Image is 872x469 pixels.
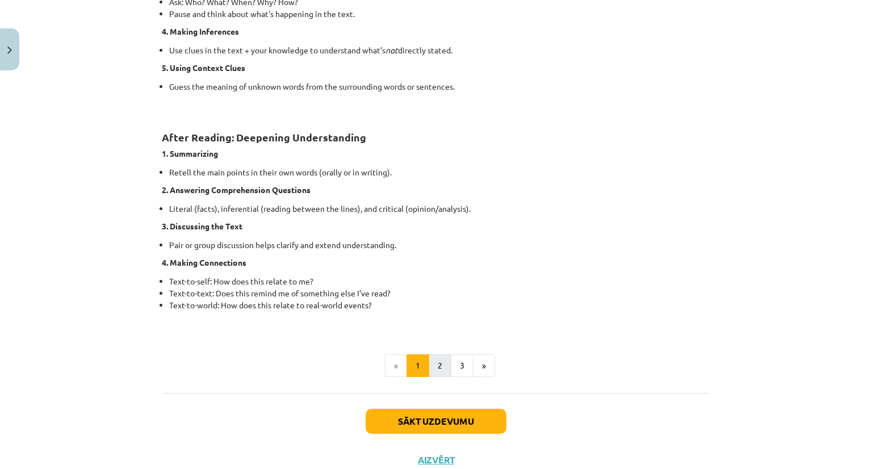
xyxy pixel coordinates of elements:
[169,203,710,215] li: Literal (facts), inferential (reading between the lines), and critical (opinion/analysis).
[162,185,311,195] b: 2. Answering Comprehension Questions
[162,131,366,144] strong: After Reading: Deepening Understanding
[169,81,710,93] li: Guess the meaning of unknown words from the surrounding words or sentences.
[162,221,242,231] b: 3. Discussing the Text
[429,354,451,377] button: 2
[451,354,473,377] button: 3
[162,257,246,267] b: 4. Making Connections
[7,47,12,54] img: icon-close-lesson-0947bae3869378f0d4975bcd49f059093ad1ed9edebbc8119c70593378902aed.svg
[169,299,710,311] li: Text-to-world: How does this relate to real-world events?
[162,354,710,377] nav: Page navigation example
[414,454,458,466] button: Aizvērt
[169,8,710,20] li: Pause and think about what's happening in the text.
[169,287,710,299] li: Text-to-text: Does this remind me of something else I’ve read?
[169,239,710,251] li: Pair or group discussion helps clarify and extend understanding.
[366,409,506,434] button: Sākt uzdevumu
[169,44,710,56] li: Use clues in the text + your knowledge to understand what’s directly stated.
[385,45,398,55] i: not
[162,62,245,73] b: 5. Using Context Clues
[406,354,429,377] button: 1
[162,26,239,36] b: 4. Making Inferences
[162,148,218,158] b: 1. Summarizing
[473,354,495,377] button: »
[169,166,710,178] li: Retell the main points in their own words (orally or in writing).
[169,275,710,287] li: Text-to-self: How does this relate to me?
